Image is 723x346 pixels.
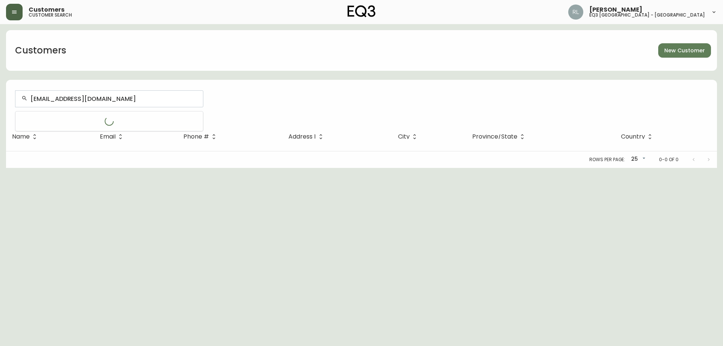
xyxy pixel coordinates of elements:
p: 0-0 of 0 [659,156,679,163]
span: Email [100,133,125,140]
span: Country [621,133,655,140]
span: Country [621,134,645,139]
span: Phone # [183,134,209,139]
span: Address 1 [288,133,326,140]
img: logo [348,5,375,17]
img: 91cc3602ba8cb70ae1ccf1ad2913f397 [568,5,583,20]
span: [PERSON_NAME] [589,7,642,13]
h5: customer search [29,13,72,17]
span: Email [100,134,116,139]
span: New Customer [664,46,705,55]
button: New Customer [658,43,711,58]
span: Name [12,134,30,139]
span: Phone # [183,133,219,140]
h5: eq3 [GEOGRAPHIC_DATA] - [GEOGRAPHIC_DATA] [589,13,705,17]
span: Province/State [472,134,517,139]
span: Province/State [472,133,527,140]
span: Address 1 [288,134,316,139]
span: City [398,133,419,140]
span: Customers [29,7,64,13]
input: Search [31,95,197,102]
p: Rows per page: [589,156,625,163]
span: Name [12,133,40,140]
div: 25 [628,153,647,166]
h1: Customers [15,44,66,57]
span: City [398,134,410,139]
